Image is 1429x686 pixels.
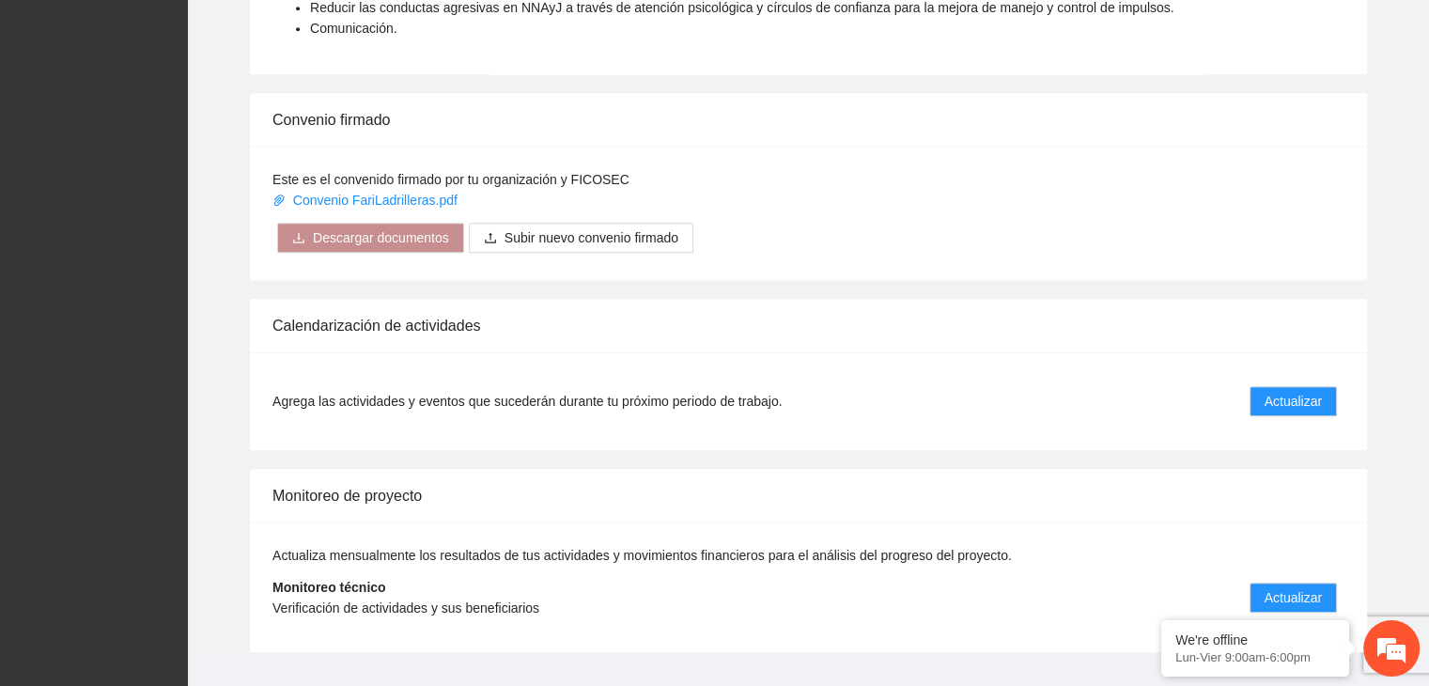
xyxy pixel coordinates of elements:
span: download [292,231,305,246]
span: Subir nuevo convenio firmado [505,227,678,248]
span: Estamos sin conexión. Déjenos un mensaje. [36,231,332,421]
span: Este es el convenido firmado por tu organización y FICOSEC [272,172,629,187]
span: Actualizar [1265,587,1322,608]
div: Monitoreo de proyecto [272,469,1344,522]
button: uploadSubir nuevo convenio firmado [469,223,693,253]
span: Descargar documentos [313,227,449,248]
a: Convenio FariLadrilleras.pdf [272,193,461,208]
div: Convenio firmado [272,93,1344,147]
p: Lun-Vier 9:00am-6:00pm [1175,650,1335,664]
textarea: Escriba su mensaje aquí y haga clic en “Enviar” [9,474,358,539]
strong: Monitoreo técnico [272,580,386,595]
button: Actualizar [1250,386,1337,416]
span: Actualizar [1265,391,1322,412]
div: Dejar un mensaje [98,96,316,120]
span: Agrega las actividades y eventos que sucederán durante tu próximo periodo de trabajo. [272,391,782,412]
span: Actualiza mensualmente los resultados de tus actividades y movimientos financieros para el anális... [272,548,1012,563]
span: paper-clip [272,194,286,207]
div: We're offline [1175,632,1335,647]
span: Comunicación. [310,21,397,36]
div: Minimizar ventana de chat en vivo [308,9,353,55]
button: Actualizar [1250,583,1337,613]
div: Calendarización de actividades [272,299,1344,352]
span: Verificación de actividades y sus beneficiarios [272,600,539,616]
span: uploadSubir nuevo convenio firmado [469,230,693,245]
span: upload [484,231,497,246]
button: downloadDescargar documentos [277,223,464,253]
em: Enviar [280,539,341,565]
